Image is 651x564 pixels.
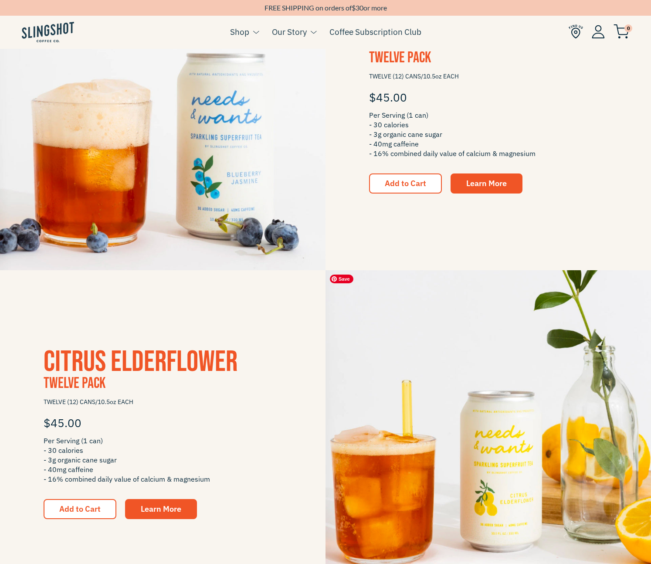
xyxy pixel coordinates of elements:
[44,374,105,393] span: TWELVE Pack
[592,25,605,38] img: Account
[369,48,431,67] span: TWELVE Pack
[369,173,442,194] button: Add to Cart
[44,436,282,484] span: Per Serving (1 can) - 30 calories - 3g organic cane sugar - 40mg caffeine - 16% combined daily va...
[44,499,116,519] button: Add to Cart
[125,499,197,519] a: Learn More
[369,84,607,110] div: $45.00
[451,173,522,194] a: Learn More
[141,504,181,514] span: Learn More
[329,25,421,38] a: Coffee Subscription Club
[356,3,363,12] span: 30
[624,24,632,32] span: 0
[44,344,237,380] a: Citrus Elderflower
[466,178,507,188] span: Learn More
[59,504,101,514] span: Add to Cart
[330,275,353,283] span: Save
[272,25,307,38] a: Our Story
[44,394,282,410] span: TWELVE (12) CANS/10.5oz EACH
[614,27,629,37] a: 0
[569,24,583,39] img: Find Us
[352,3,356,12] span: $
[44,410,282,436] div: $45.00
[369,69,607,84] span: TWELVE (12) CANS/10.5oz EACH
[385,178,426,188] span: Add to Cart
[369,110,607,158] span: Per Serving (1 can) - 30 calories - 3g organic cane sugar - 40mg caffeine - 16% combined daily va...
[230,25,249,38] a: Shop
[614,24,629,39] img: cart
